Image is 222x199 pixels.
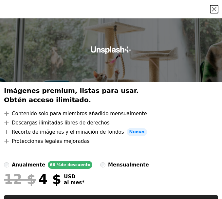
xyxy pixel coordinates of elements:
span: USD [64,174,84,180]
div: anualmente [12,161,45,169]
div: mensualmente [108,161,149,169]
li: Contenido solo para miembros añadido mensualmente [4,110,218,118]
h2: Imágenes premium, listas para usar. Obtén acceso ilimitado. [4,86,218,104]
span: al mes * [64,180,84,186]
div: 4 $ [4,171,61,187]
span: Nuevo [127,128,147,136]
input: mensualmente [100,162,105,167]
span: 12 $ [4,171,36,187]
li: Descargas ilimitadas libres de derechos [4,119,218,127]
div: 66 % de descuento [48,161,92,169]
li: Protecciones legales mejoradas [4,137,218,145]
input: anualmente66 %de descuento [4,162,9,167]
li: Recorte de imágenes y eliminación de fondos [4,128,218,136]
